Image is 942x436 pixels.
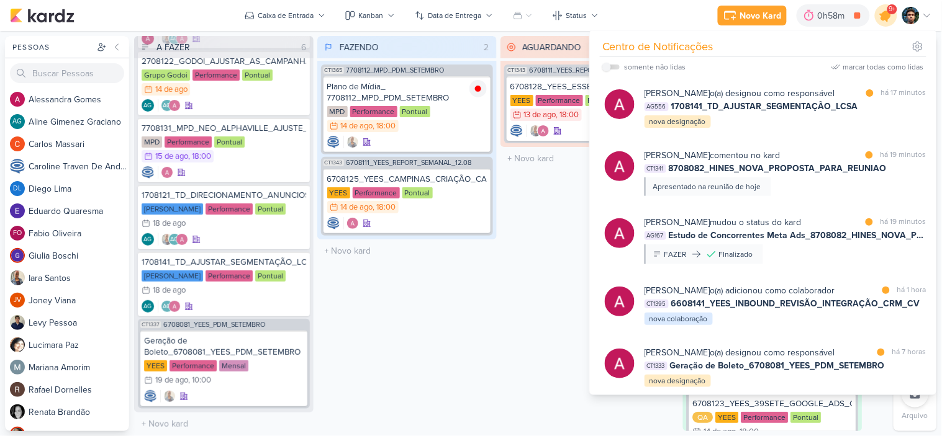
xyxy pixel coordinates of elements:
img: kardz.app [10,8,75,23]
div: L e v y P e s s o a [29,316,129,329]
div: Performance [350,106,397,117]
p: AG [13,118,22,125]
div: Pontual [400,106,430,117]
div: 15 de ago [155,153,188,161]
input: Buscar Pessoas [10,63,124,83]
div: 14 de ago [704,428,736,436]
div: Colaboradores: Iara Santos, Alessandra Gomes [527,125,550,137]
b: [PERSON_NAME] [645,150,710,161]
button: Novo Kard [718,6,787,25]
div: Performance [206,203,253,215]
div: Pontual [255,270,286,282]
div: A l e s s a n d r a G o m e s [29,93,129,106]
div: Performance [165,136,212,148]
div: comentou no kard [645,149,781,162]
span: CT1337 [140,321,161,328]
div: Pessoas [10,42,94,53]
div: há 19 minutos [881,149,926,162]
img: Iara Santos [530,125,542,137]
div: 18 de ago [153,287,186,295]
div: nova designação [645,375,711,387]
div: Criador(a): Caroline Traven De Andrade [144,390,156,403]
div: L u c i m a r a P a z [29,339,129,352]
div: 19 de ago [155,376,188,385]
div: Colaboradores: Alessandra Gomes [158,166,173,179]
div: Plano de Mídia_ 7708112_MPD_PDM_SETEMBRO [327,81,487,104]
img: Iara Santos [163,390,176,403]
div: Performance [206,270,253,282]
span: CT1343 [507,67,527,74]
div: Aline Gimenez Graciano [168,233,181,246]
div: há 7 horas [892,346,926,359]
img: Caroline Traven De Andrade [10,159,25,174]
div: Colaboradores: Iara Santos, Aline Gimenez Graciano, Alessandra Gomes [158,233,188,246]
p: AG [163,304,171,310]
div: QA [693,412,713,423]
img: Alessandra Gomes [176,233,188,246]
div: Aline Gimenez Graciano [161,300,173,313]
div: Diego Lima [10,181,25,196]
img: Caroline Traven De Andrade [142,166,154,179]
p: Arquivo [902,410,928,421]
img: Iara Santos [10,270,25,285]
p: DL [13,185,22,192]
div: , 10:00 [188,376,211,385]
div: o(a) designou como responsável [645,346,835,359]
img: Giulia Boschi [10,248,25,263]
img: Iara Santos [161,233,173,246]
div: Performance [170,360,217,371]
div: 2708122_GODOI_AJUSTAR_AS_CAMPANHAS_AB [142,56,306,67]
img: Lucimara Paz [10,337,25,352]
span: 6708081_YEES_PDM_SETEMBRO [163,321,265,328]
span: 6608141_YEES_INBOUND_REVISÃO_INTEGRAÇÃO_CRM_CV [671,297,920,310]
div: nova designação [645,115,711,128]
div: o(a) adicionou como colaborador [645,284,835,297]
p: AG [144,304,152,310]
div: somente não lidas [625,61,686,73]
img: Alessandra Gomes [168,99,181,112]
span: CT1333 [645,362,668,370]
b: [PERSON_NAME] [645,285,710,296]
input: + Novo kard [320,242,494,260]
span: 8708082_HINES_NOVA_PROPOSTA_PARA_REUNIAO [669,162,887,175]
img: Caroline Traven De Andrade [144,390,156,403]
img: Alessandra Gomes [10,92,25,107]
div: Performance [192,69,240,81]
div: Pontual [586,95,616,106]
div: Criador(a): Aline Gimenez Graciano [142,300,154,313]
img: tracking [469,80,487,97]
div: YEES [716,412,739,423]
div: 6 [296,41,311,54]
div: Centro de Notificações [602,38,713,55]
div: Fabio Oliveira [10,226,25,241]
div: nova colaboração [645,313,713,325]
div: Mensal [219,360,248,371]
div: Pontual [402,187,433,198]
div: FAZER [664,249,687,260]
div: E d u a r d o Q u a r e s m a [29,205,129,218]
div: YEES [144,360,167,371]
div: há 19 minutos [881,216,926,229]
img: Caroline Traven De Andrade [327,136,340,148]
div: C a r o l i n e T r a v e n D e A n d r a d e [29,160,129,173]
div: Pontual [255,203,286,215]
div: 6708123_YEES_39SETE_GOOGLE_ADS_CRIAR_GRUPO_DE_ANÚNCIOS [693,398,853,409]
div: M a r i a n a A m o r i m [29,361,129,374]
p: JV [14,297,21,304]
div: Colaboradores: Iara Santos [343,136,359,148]
span: CT1341 [645,164,666,173]
img: Alessandra Gomes [605,218,635,248]
img: Alessandra Gomes [605,89,635,119]
div: Colaboradores: Aline Gimenez Graciano, Alessandra Gomes [158,300,181,313]
span: Geração de Boleto_6708081_YEES_PDM_SETEMBRO [670,359,885,372]
span: CT1343 [324,159,344,166]
div: 14 de ago [155,86,188,94]
div: Criador(a): Aline Gimenez Graciano [142,233,154,246]
span: 6708111_YEES_REPORT_SEMANAL_12.08 [346,159,472,166]
div: G i u l i a B o s c h i [29,249,129,262]
img: Renata Brandão [10,404,25,419]
div: Performance [536,95,583,106]
div: 2 [479,41,494,54]
div: mudou o status do kard [645,216,802,229]
div: 6708128_YEES_ESSENCIA_CAMPOLIM_PAUSAR_PEÇA_FACHADA [510,81,670,92]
